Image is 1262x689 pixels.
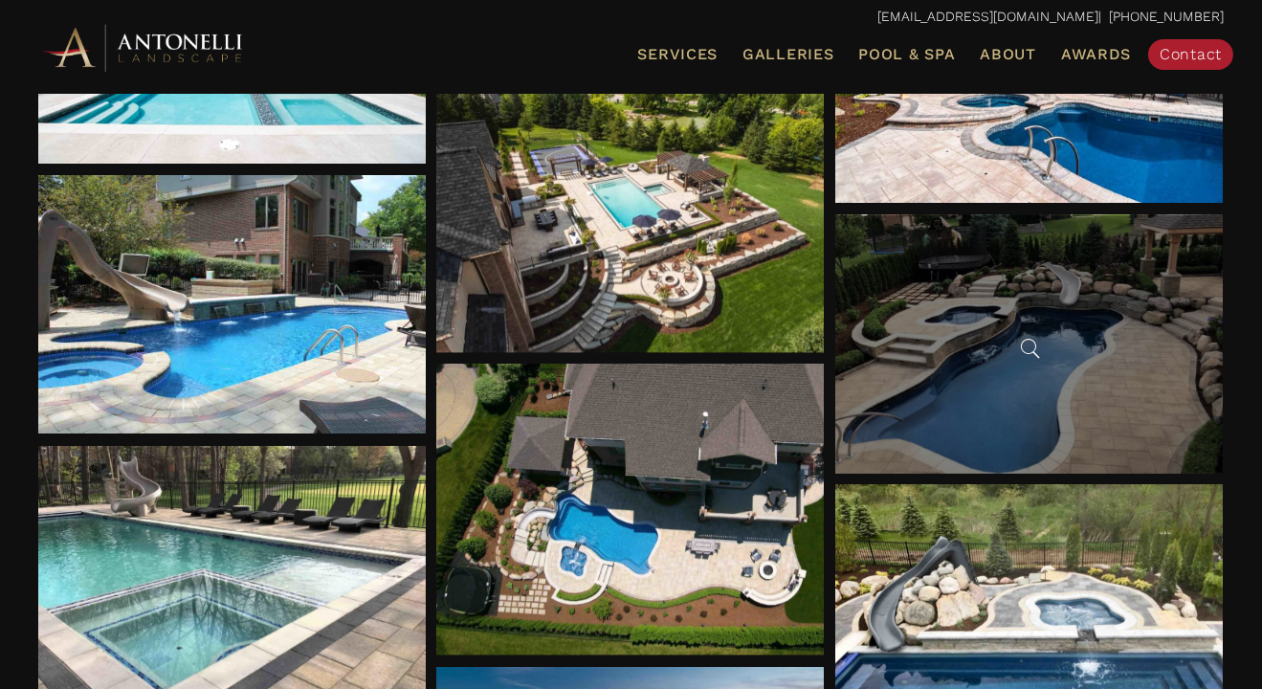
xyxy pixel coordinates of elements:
a: Services [630,42,725,67]
span: Contact [1160,45,1222,63]
a: Galleries [735,42,841,67]
span: Services [637,47,718,62]
a: Pool & Spa [851,42,963,67]
span: Galleries [742,45,833,63]
a: About [972,42,1044,67]
span: About [980,47,1036,62]
a: [EMAIL_ADDRESS][DOMAIN_NAME] [877,9,1098,24]
span: Pool & Spa [858,45,955,63]
img: Antonelli Horizontal Logo [38,21,249,74]
span: Awards [1061,45,1131,63]
p: | [PHONE_NUMBER] [38,5,1224,30]
a: Awards [1053,42,1139,67]
a: Contact [1148,39,1233,70]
